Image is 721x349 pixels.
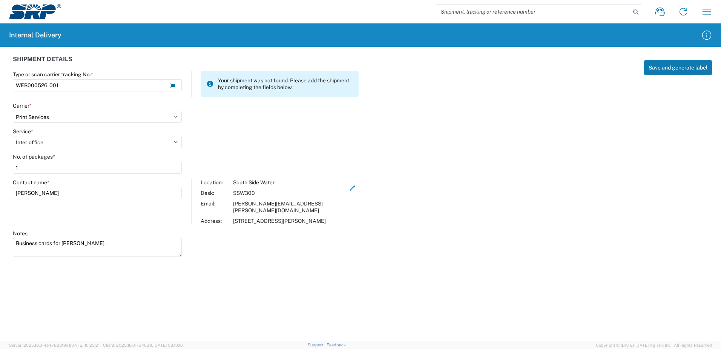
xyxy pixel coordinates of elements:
[9,31,61,40] h2: Internal Delivery
[201,179,229,186] div: Location:
[103,343,183,347] span: Client: 2025.18.0-7346316
[644,60,712,75] button: Save and generate label
[435,5,630,19] input: Shipment, tracking or reference number
[13,56,359,71] div: SHIPMENT DETAILS
[233,218,347,224] div: [STREET_ADDRESS][PERSON_NAME]
[9,343,100,347] span: Server: 2025.18.0-4e47823f9d1
[308,343,327,347] a: Support
[327,343,346,347] a: Feedback
[201,200,229,214] div: Email:
[218,77,353,91] span: Your shipment was not found. Please add the shipment by completing the fields below.
[13,102,32,109] label: Carrier
[201,218,229,224] div: Address:
[9,4,61,19] img: srp
[233,179,347,186] div: South Side Water
[13,71,93,78] label: Type or scan carrier tracking No.
[201,190,229,196] div: Desk:
[13,179,49,186] label: Contact name
[153,343,183,347] span: [DATE] 08:10:16
[13,230,28,237] label: Notes
[233,200,347,214] div: [PERSON_NAME][EMAIL_ADDRESS][PERSON_NAME][DOMAIN_NAME]
[13,153,55,160] label: No. of packages
[596,342,712,349] span: Copyright © [DATE]-[DATE] Agistix Inc., All Rights Reserved
[70,343,100,347] span: [DATE] 10:23:21
[13,128,33,135] label: Service
[233,190,347,196] div: SSW300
